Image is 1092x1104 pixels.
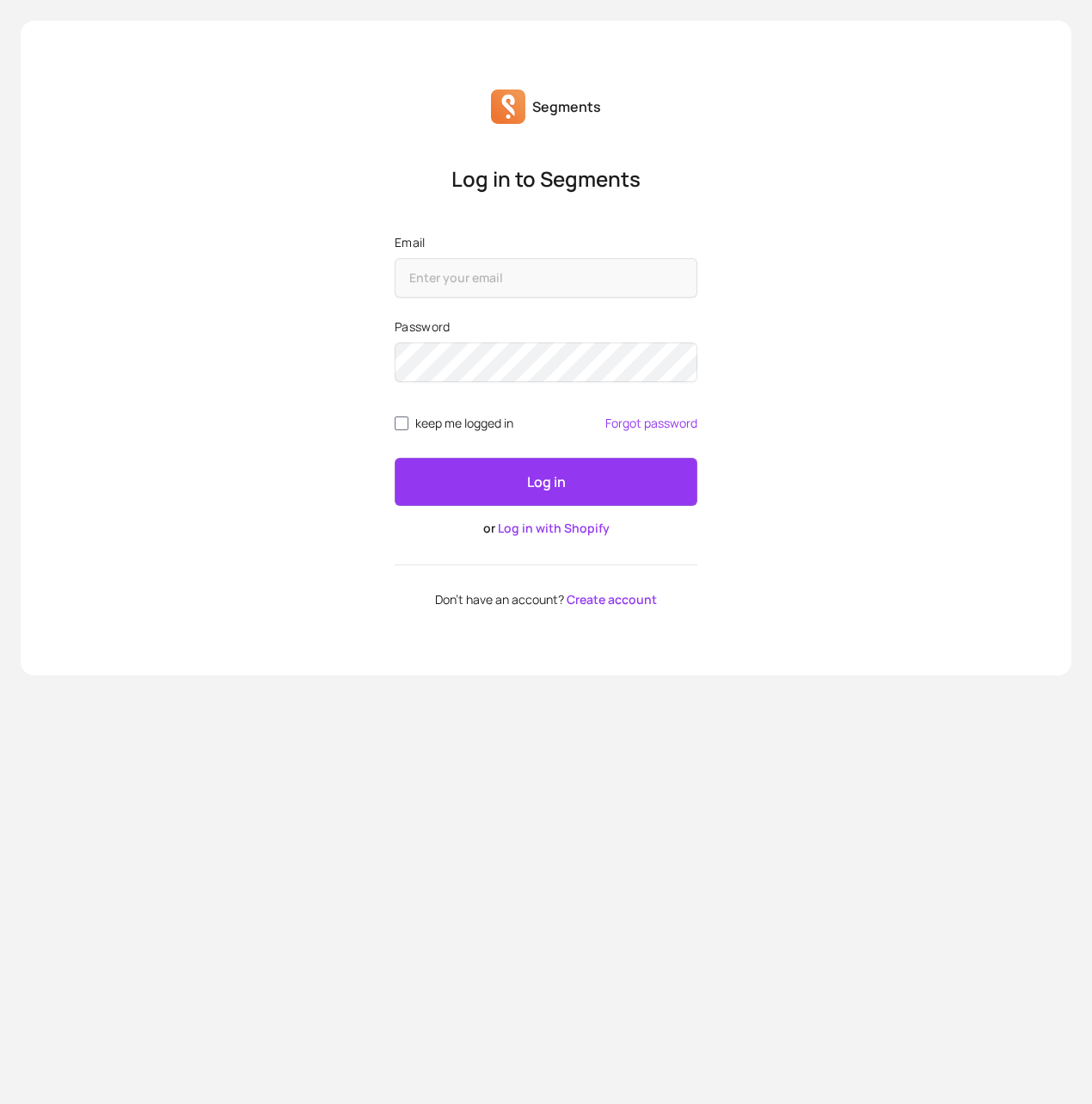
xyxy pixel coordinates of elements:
button: Log in [395,458,697,506]
input: remember me [395,416,408,430]
input: Email [395,258,697,298]
a: Log in with Shopify [498,520,610,536]
p: Don't have an account? [395,593,697,607]
span: keep me logged in [415,416,513,430]
p: Log in to Segments [395,165,697,193]
a: Forgot password [605,416,697,430]
label: Password [395,318,697,336]
label: Email [395,234,697,251]
input: Password [395,342,697,382]
p: Segments [532,96,601,117]
p: Log in [527,472,566,492]
a: Create account [567,591,657,608]
p: or [395,520,697,537]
